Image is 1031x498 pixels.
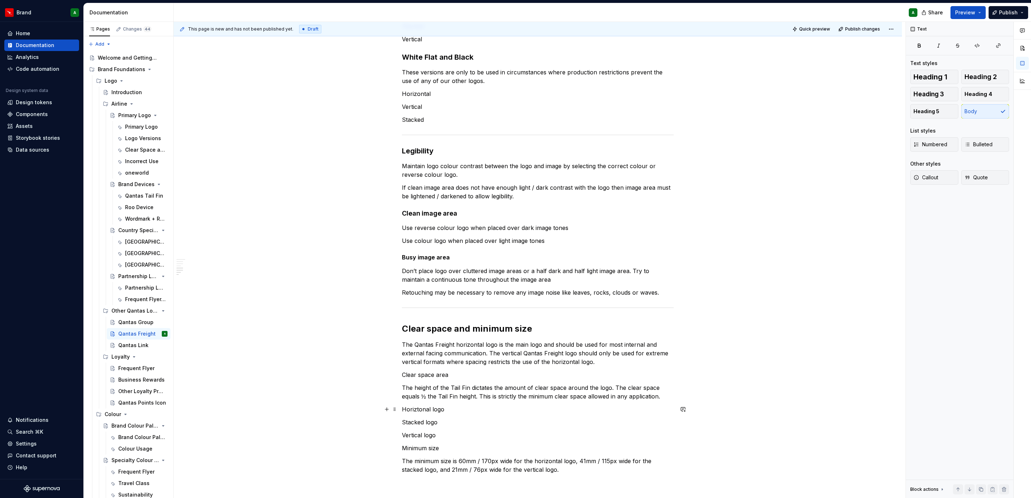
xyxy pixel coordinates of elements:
div: Partnership Lockups [118,273,159,280]
div: Text styles [910,60,938,67]
button: Publish [989,6,1028,19]
div: Code automation [16,65,59,73]
button: Add [86,39,113,49]
div: Frequent Flyer [118,468,155,475]
div: Documentation [90,9,170,16]
div: Changes [123,26,151,32]
div: Analytics [16,54,39,61]
div: Airline [100,98,170,110]
p: Stacked logo [402,418,674,426]
p: Horizontal [402,89,674,98]
div: Airline [111,100,127,107]
span: Publish [999,9,1018,16]
div: Qantas Link [118,342,148,349]
button: Bulleted [961,137,1009,152]
span: Quote [964,174,988,181]
button: BrandA [1,5,82,20]
svg: Supernova Logo [24,485,60,492]
div: Contact support [16,452,56,459]
div: Qantas Freight [118,330,156,337]
a: oneworld [114,167,170,179]
p: The Qantas Freight horizontal logo is the main logo and should be used for most internal and exte... [402,340,674,366]
a: Brand Colour Palette [107,432,170,443]
div: Storybook stories [16,134,60,142]
div: Design tokens [16,99,52,106]
div: A [73,10,76,15]
span: Heading 4 [964,91,992,98]
a: Frequent Flyer [107,466,170,478]
div: Logo Versions [125,135,161,142]
span: Share [928,9,943,16]
div: Help [16,464,27,471]
p: Horiztonal logo [402,405,674,414]
a: Qantas Link [107,340,170,351]
div: A [912,10,915,15]
button: Heading 2 [961,70,1009,84]
a: Settings [4,438,79,449]
div: Brand Colour Palette [118,434,166,441]
a: Clear Space and Minimum Size [114,144,170,156]
button: Heading 1 [910,70,958,84]
a: Business Rewards [107,374,170,386]
div: Logo [105,77,117,84]
div: Search ⌘K [16,428,43,435]
span: Numbered [913,141,947,148]
span: Bulleted [964,141,993,148]
p: Stacked [402,115,674,124]
button: Callout [910,170,958,185]
a: Travel Class [107,478,170,489]
a: Colour Usage [107,443,170,455]
div: Travel Class [118,480,150,487]
div: Qantas Group [118,319,153,326]
button: Publish changes [836,24,883,34]
a: Code automation [4,63,79,75]
a: Roo Device [114,202,170,213]
button: Preview [950,6,986,19]
div: Frequent Flyer, Business Rewards partnership lockup [125,296,166,303]
div: Pages [89,26,110,32]
a: Storybook stories [4,132,79,144]
a: Analytics [4,51,79,63]
span: Add [95,41,104,47]
a: [GEOGRAPHIC_DATA] [114,236,170,248]
a: Assets [4,120,79,132]
div: Notifications [16,416,49,424]
div: Data sources [16,146,49,153]
span: Draft [308,26,319,32]
div: Brand [17,9,31,16]
div: Introduction [111,89,142,96]
div: Settings [16,440,37,447]
a: Qantas Points Icon [107,397,170,409]
a: Incorrect Use [114,156,170,167]
div: Partnership Lockups [125,284,166,291]
div: [GEOGRAPHIC_DATA] [125,238,166,245]
div: Loyalty [111,353,130,360]
a: Logo Versions [114,133,170,144]
a: Partnership Lockups [114,282,170,294]
span: Heading 2 [964,73,997,80]
a: Primary Logo [107,110,170,121]
div: Wordmark + Roo [125,215,166,222]
a: Components [4,109,79,120]
button: Quick preview [790,24,833,34]
button: Heading 4 [961,87,1009,101]
div: List styles [910,127,936,134]
img: 6b187050-a3ed-48aa-8485-808e17fcee26.png [5,8,14,17]
a: Qantas Tail Fin [114,190,170,202]
a: Home [4,28,79,39]
button: Notifications [4,414,79,426]
span: Publish changes [845,26,880,32]
div: [GEOGRAPHIC_DATA] [125,250,166,257]
a: [GEOGRAPHIC_DATA] [114,248,170,259]
button: Heading 3 [910,87,958,101]
button: Share [918,6,948,19]
p: Vertical [402,35,674,43]
p: If clean image area does not have enough light / dark contrast with the logo then image area must... [402,183,674,200]
a: Brand Devices [107,179,170,190]
p: Use colour logo when placed over light image tones [402,236,674,245]
div: Qantas Tail Fin [125,192,163,199]
p: Vertical [402,102,674,111]
p: Retouching may be necessary to remove any image noise like leaves, rocks, clouds or waves. [402,288,674,297]
p: Clear space area [402,370,674,379]
a: Qantas FreightA [107,328,170,340]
